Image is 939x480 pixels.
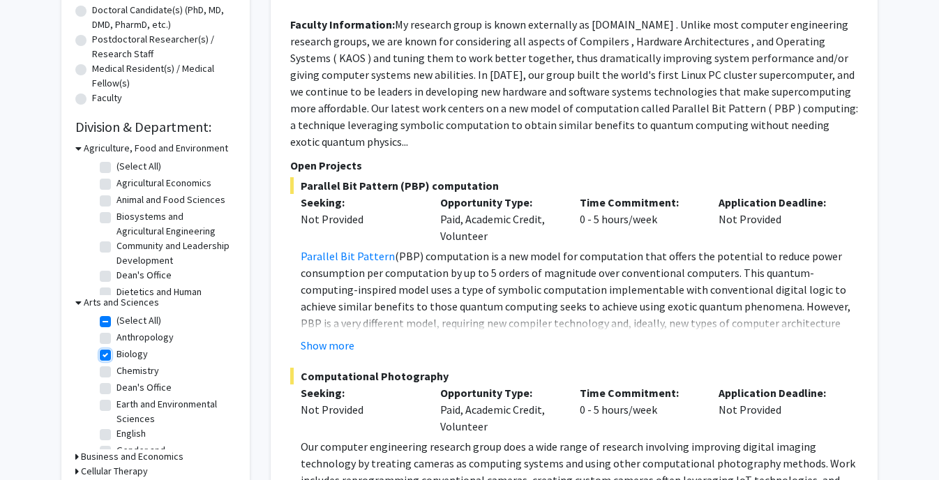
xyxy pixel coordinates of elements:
[117,209,232,239] label: Biosystems and Agricultural Engineering
[301,211,419,227] div: Not Provided
[10,417,59,470] iframe: Chat
[708,384,848,435] div: Not Provided
[301,401,419,418] div: Not Provided
[117,193,225,207] label: Animal and Food Sciences
[301,194,419,211] p: Seeking:
[92,61,236,91] label: Medical Resident(s) / Medical Fellow(s)
[117,159,161,174] label: (Select All)
[719,384,837,401] p: Application Deadline:
[117,363,159,378] label: Chemistry
[569,384,709,435] div: 0 - 5 hours/week
[84,295,159,310] h3: Arts and Sciences
[301,384,419,401] p: Seeking:
[92,91,122,105] label: Faculty
[580,384,698,401] p: Time Commitment:
[81,464,148,479] h3: Cellular Therapy
[719,194,837,211] p: Application Deadline:
[117,330,174,345] label: Anthropology
[569,194,709,244] div: 0 - 5 hours/week
[117,285,232,314] label: Dietetics and Human Nutrition
[290,17,395,31] b: Faculty Information:
[75,119,236,135] h2: Division & Department:
[92,3,236,32] label: Doctoral Candidate(s) (PhD, MD, DMD, PharmD, etc.)
[708,194,848,244] div: Not Provided
[117,397,232,426] label: Earth and Environmental Sciences
[92,32,236,61] label: Postdoctoral Researcher(s) / Research Staff
[117,176,211,190] label: Agricultural Economics
[117,239,232,268] label: Community and Leadership Development
[440,194,559,211] p: Opportunity Type:
[290,177,858,194] span: Parallel Bit Pattern (PBP) computation
[290,368,858,384] span: Computational Photography
[301,249,395,263] a: Parallel Bit Pattern
[301,337,354,354] button: Show more
[117,380,172,395] label: Dean's Office
[440,384,559,401] p: Opportunity Type:
[290,17,858,149] fg-read-more: My research group is known externally as [DOMAIN_NAME] . Unlike most computer engineering researc...
[430,194,569,244] div: Paid, Academic Credit, Volunteer
[430,384,569,435] div: Paid, Academic Credit, Volunteer
[117,426,146,441] label: English
[290,157,858,174] p: Open Projects
[117,313,161,328] label: (Select All)
[117,347,148,361] label: Biology
[117,268,172,283] label: Dean's Office
[84,141,228,156] h3: Agriculture, Food and Environment
[301,248,858,365] p: (PBP) computation is a new model for computation that offers the potential to reduce power consum...
[81,449,183,464] h3: Business and Economics
[580,194,698,211] p: Time Commitment:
